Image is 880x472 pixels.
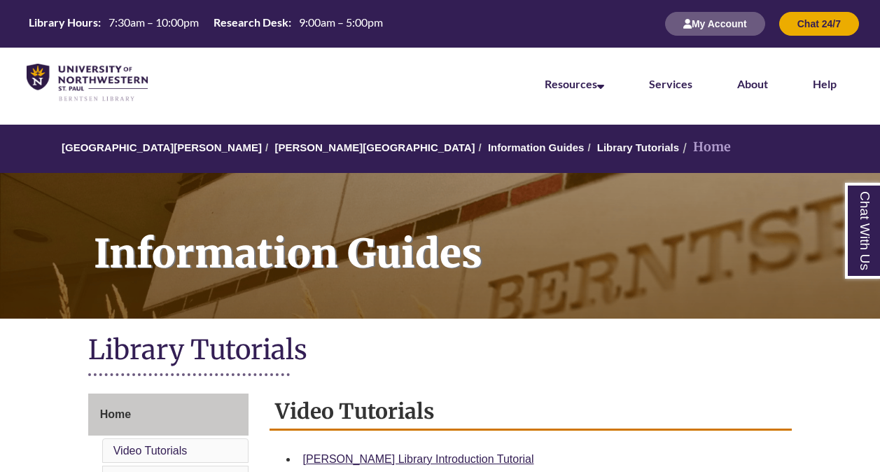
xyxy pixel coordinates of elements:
[779,12,859,36] button: Chat 24/7
[23,15,103,30] th: Library Hours:
[270,394,792,431] h2: Video Tutorials
[23,15,389,34] a: Hours Today
[299,15,383,29] span: 9:00am – 5:00pm
[23,15,389,32] table: Hours Today
[597,141,679,153] a: Library Tutorials
[208,15,293,30] th: Research Desk:
[113,445,188,457] a: Video Tutorials
[88,333,792,370] h1: Library Tutorials
[813,77,837,90] a: Help
[274,141,475,153] a: [PERSON_NAME][GEOGRAPHIC_DATA]
[303,453,534,465] a: [PERSON_NAME] Library Introduction Tutorial
[665,18,765,29] a: My Account
[737,77,768,90] a: About
[78,173,880,300] h1: Information Guides
[665,12,765,36] button: My Account
[100,408,131,420] span: Home
[88,394,249,436] a: Home
[62,141,262,153] a: [GEOGRAPHIC_DATA][PERSON_NAME]
[109,15,199,29] span: 7:30am – 10:00pm
[545,77,604,90] a: Resources
[679,137,731,158] li: Home
[779,18,859,29] a: Chat 24/7
[27,64,148,102] img: UNWSP Library Logo
[649,77,692,90] a: Services
[488,141,585,153] a: Information Guides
